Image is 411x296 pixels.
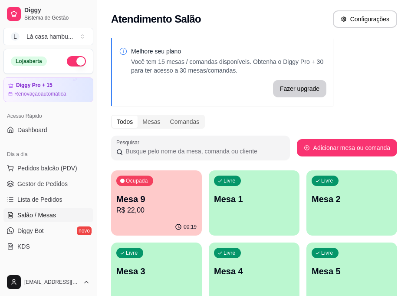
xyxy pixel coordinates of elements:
[17,226,44,235] span: Diggy Bot
[3,123,93,137] a: Dashboard
[312,265,392,277] p: Mesa 5
[3,264,93,278] div: Catálogo
[3,193,93,206] a: Lista de Pedidos
[224,177,236,184] p: Livre
[17,126,47,134] span: Dashboard
[112,116,138,128] div: Todos
[3,224,93,238] a: Diggy Botnovo
[24,14,90,21] span: Sistema de Gestão
[17,180,68,188] span: Gestor de Pedidos
[131,57,326,75] p: Você tem 15 mesas / comandas disponíveis. Obtenha o Diggy Pro + 30 para ter acesso a 30 mesas/com...
[126,177,148,184] p: Ocupada
[312,193,392,205] p: Mesa 2
[11,57,47,66] div: Loja aberta
[126,249,138,256] p: Livre
[3,77,93,102] a: Diggy Pro + 15Renovaçãoautomática
[116,205,197,216] p: R$ 22,00
[3,239,93,253] a: KDS
[26,32,73,41] div: Lá casa hambu ...
[67,56,86,67] button: Alterar Status
[17,195,62,204] span: Lista de Pedidos
[111,12,201,26] h2: Atendimento Salão
[214,193,294,205] p: Mesa 1
[3,3,93,24] a: DiggySistema de Gestão
[306,170,397,236] button: LivreMesa 2
[24,7,90,14] span: Diggy
[273,80,326,97] button: Fazer upgrade
[17,164,77,173] span: Pedidos balcão (PDV)
[24,279,79,286] span: [EMAIL_ADDRESS][DOMAIN_NAME]
[116,193,197,205] p: Mesa 9
[3,272,93,293] button: [EMAIL_ADDRESS][DOMAIN_NAME]
[17,211,56,220] span: Salão / Mesas
[111,170,202,236] button: OcupadaMesa 9R$ 22,0000:19
[138,116,165,128] div: Mesas
[3,177,93,191] a: Gestor de Pedidos
[184,223,197,230] p: 00:19
[297,139,397,156] button: Adicionar mesa ou comanda
[209,170,299,236] button: LivreMesa 1
[14,90,66,97] article: Renovação automática
[224,249,236,256] p: Livre
[17,242,30,251] span: KDS
[321,177,333,184] p: Livre
[116,139,142,146] label: Pesquisar
[333,10,397,28] button: Configurações
[123,147,284,156] input: Pesquisar
[16,82,53,89] article: Diggy Pro + 15
[11,32,20,41] span: L
[3,147,93,161] div: Dia a dia
[3,109,93,123] div: Acesso Rápido
[3,208,93,222] a: Salão / Mesas
[116,265,197,277] p: Mesa 3
[3,161,93,175] button: Pedidos balcão (PDV)
[3,28,93,45] button: Select a team
[131,47,326,56] p: Melhore seu plano
[214,265,294,277] p: Mesa 4
[321,249,333,256] p: Livre
[165,116,204,128] div: Comandas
